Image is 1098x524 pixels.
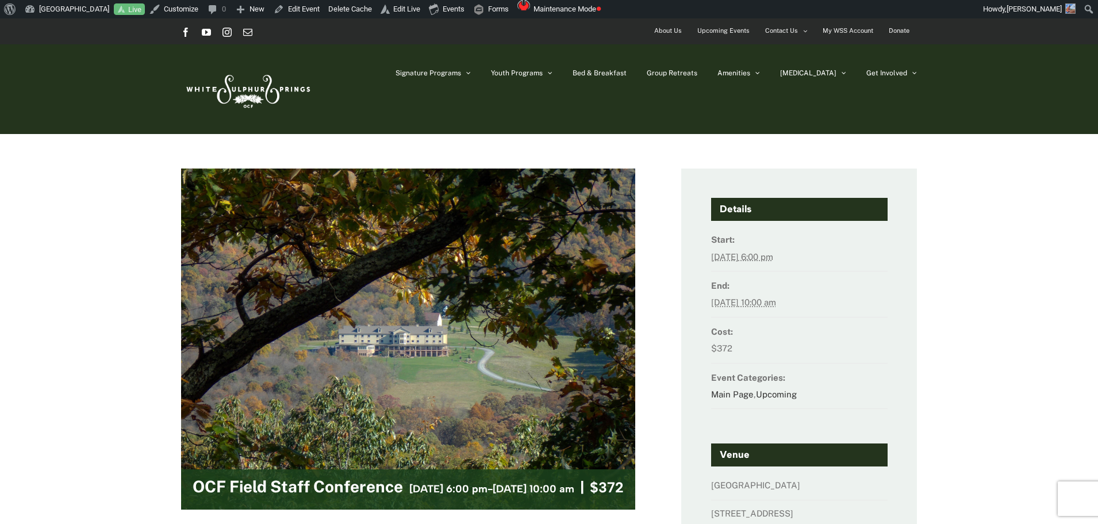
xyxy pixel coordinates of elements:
a: YouTube [202,28,211,37]
span: $372 [590,480,624,495]
span: Contact Us [765,22,798,39]
h2: OCF Field Staff Conference [193,478,403,501]
span: [DATE] 6:00 pm [409,483,487,495]
a: Upcoming Events [690,18,757,44]
h4: Details [711,198,888,221]
dd: [GEOGRAPHIC_DATA] [711,477,888,500]
span: [MEDICAL_DATA] [780,70,836,77]
a: Amenities [717,44,760,102]
dd: $372 [711,340,888,363]
span: Bed & Breakfast [573,70,627,77]
nav: Secondary Menu [647,18,917,44]
span: Donate [889,22,909,39]
a: Email [243,28,252,37]
a: Group Retreats [647,44,697,102]
span: About Us [654,22,682,39]
a: About Us [647,18,689,44]
img: White Sulphur Springs Logo [181,62,313,116]
dt: Start: [711,231,888,248]
a: Bed & Breakfast [573,44,627,102]
img: SusannePappal-66x66.jpg [1065,3,1076,14]
span: [STREET_ADDRESS] [711,508,793,518]
span: Get Involved [866,70,907,77]
a: Live [114,3,145,16]
a: [MEDICAL_DATA] [780,44,846,102]
a: My WSS Account [815,18,881,44]
a: Instagram [222,28,232,37]
dt: Cost: [711,323,888,340]
span: Upcoming Events [697,22,750,39]
h4: Venue [711,443,888,466]
abbr: 2025-10-30 [711,297,776,307]
span: Amenities [717,70,750,77]
span: | [574,480,590,495]
dd: , [711,386,888,409]
span: [DATE] 10:00 am [493,483,574,495]
span: My WSS Account [823,22,873,39]
h3: - [409,481,574,497]
a: Youth Programs [491,44,552,102]
abbr: 2025-10-26 [711,252,773,262]
a: Signature Programs [396,44,471,102]
a: Contact Us [758,18,815,44]
nav: Main Menu [396,44,917,102]
a: Upcoming [756,389,797,399]
span: [PERSON_NAME] [1007,5,1062,13]
span: Signature Programs [396,70,461,77]
a: Facebook [181,28,190,37]
a: Get Involved [866,44,917,102]
a: Donate [881,18,917,44]
dt: End: [711,277,888,294]
a: Main Page [711,389,754,399]
dt: Event Categories: [711,369,888,386]
span: Group Retreats [647,70,697,77]
span: Youth Programs [491,70,543,77]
